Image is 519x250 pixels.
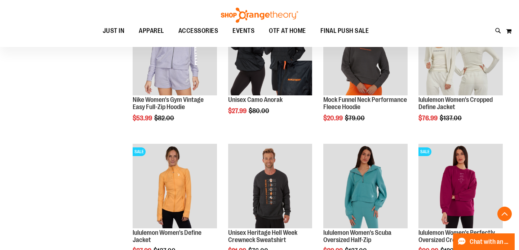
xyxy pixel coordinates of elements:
[133,147,146,156] span: SALE
[103,23,125,39] span: JUST IN
[323,115,344,122] span: $20.99
[323,229,391,243] a: lululemon Women's Scuba Oversized Half-Zip
[133,11,217,96] a: Product image for Nike Gym Vintage Easy Full Zip Hoodie
[228,11,312,96] a: Product image for Unisex Camo Anorak
[323,144,408,228] img: Product image for lululemon Womens Scuba Oversized Half Zip
[228,144,312,229] a: Product image for Unisex Heritage Hell Week Crewneck Sweatshirt
[133,144,217,228] img: Product image for lululemon Define Jacket
[133,11,217,95] img: Product image for Nike Gym Vintage Easy Full Zip Hoodie
[418,229,495,243] a: lululemon Women's Perfectly Oversized Crew
[220,8,299,23] img: Shop Orangetheory
[133,229,201,243] a: lululemon Women's Define Jacket
[470,238,510,245] span: Chat with an Expert
[323,11,408,96] a: Product image for Mock Funnel Neck Performance Fleece Hoodie
[320,7,411,140] div: product
[323,11,408,95] img: Product image for Mock Funnel Neck Performance Fleece Hoodie
[133,144,217,229] a: Product image for lululemon Define JacketSALE
[249,107,270,115] span: $80.00
[133,96,204,111] a: Nike Women's Gym Vintage Easy Full-Zip Hoodie
[323,96,407,111] a: Mock Funnel Neck Performance Fleece Hoodie
[418,11,503,96] a: Product image for lululemon Define Jacket Cropped
[228,107,248,115] span: $27.99
[133,115,153,122] span: $53.99
[320,23,369,39] span: FINAL PUSH SALE
[418,11,503,95] img: Product image for lululemon Define Jacket Cropped
[228,144,312,228] img: Product image for Unisex Heritage Hell Week Crewneck Sweatshirt
[225,7,316,133] div: product
[497,207,512,221] button: Back To Top
[232,23,254,39] span: EVENTS
[440,115,463,122] span: $137.00
[418,144,503,229] a: Product image for lululemon Womens Perfectly Oversized CrewSALE
[228,11,312,95] img: Product image for Unisex Camo Anorak
[139,23,164,39] span: APPAREL
[345,115,366,122] span: $79.00
[154,115,175,122] span: $82.00
[228,229,297,243] a: Unisex Heritage Hell Week Crewneck Sweatshirt
[323,144,408,229] a: Product image for lululemon Womens Scuba Oversized Half Zip
[178,23,218,39] span: ACCESSORIES
[415,7,506,140] div: product
[418,147,431,156] span: SALE
[269,23,306,39] span: OTF AT HOME
[418,115,439,122] span: $76.99
[228,96,283,103] a: Unisex Camo Anorak
[453,233,515,250] button: Chat with an Expert
[418,144,503,228] img: Product image for lululemon Womens Perfectly Oversized Crew
[418,96,493,111] a: lululemon Women's Cropped Define Jacket
[129,7,221,140] div: product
